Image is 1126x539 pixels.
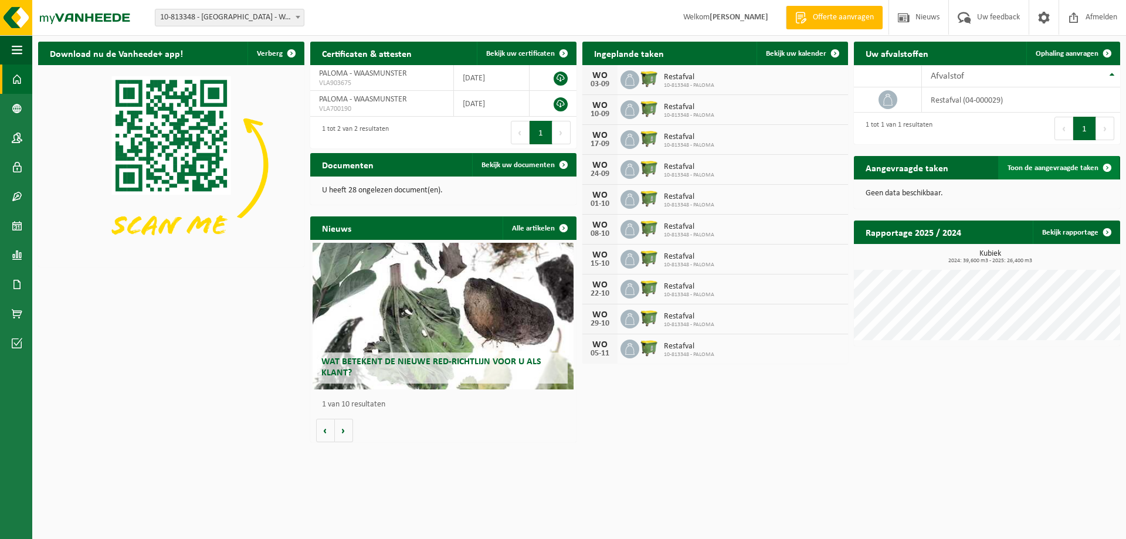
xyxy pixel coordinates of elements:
[588,280,612,290] div: WO
[588,71,612,80] div: WO
[1008,164,1098,172] span: Toon de aangevraagde taken
[639,188,659,208] img: WB-1100-HPE-GN-50
[664,162,714,172] span: Restafval
[664,232,714,239] span: 10-813348 - PALOMA
[664,291,714,299] span: 10-813348 - PALOMA
[503,216,575,240] a: Alle artikelen
[588,161,612,170] div: WO
[639,218,659,238] img: WB-1100-HPE-GN-50
[511,121,530,144] button: Previous
[319,95,407,104] span: PALOMA - WAASMUNSTER
[313,243,574,389] a: Wat betekent de nieuwe RED-richtlijn voor u als klant?
[1036,50,1098,57] span: Ophaling aanvragen
[316,419,335,442] button: Vorige
[664,202,714,209] span: 10-813348 - PALOMA
[664,192,714,202] span: Restafval
[931,72,964,81] span: Afvalstof
[1073,117,1096,140] button: 1
[257,50,283,57] span: Verberg
[639,278,659,298] img: WB-1100-HPE-GN-50
[477,42,575,65] a: Bekijk uw certificaten
[588,221,612,230] div: WO
[664,351,714,358] span: 10-813348 - PALOMA
[664,133,714,142] span: Restafval
[38,42,195,65] h2: Download nu de Vanheede+ app!
[664,172,714,179] span: 10-813348 - PALOMA
[310,216,363,239] h2: Nieuws
[664,103,714,112] span: Restafval
[664,142,714,149] span: 10-813348 - PALOMA
[321,357,541,378] span: Wat betekent de nieuwe RED-richtlijn voor u als klant?
[530,121,552,144] button: 1
[472,153,575,177] a: Bekijk uw documenten
[786,6,883,29] a: Offerte aanvragen
[454,65,530,91] td: [DATE]
[588,200,612,208] div: 01-10
[998,156,1119,179] a: Toon de aangevraagde taken
[810,12,877,23] span: Offerte aanvragen
[588,260,612,268] div: 15-10
[710,13,768,22] strong: [PERSON_NAME]
[639,248,659,268] img: WB-1100-HPE-GN-50
[1096,117,1114,140] button: Next
[639,308,659,328] img: WB-1100-HPE-GN-50
[588,191,612,200] div: WO
[316,120,389,145] div: 1 tot 2 van 2 resultaten
[588,290,612,298] div: 22-10
[854,156,960,179] h2: Aangevraagde taken
[582,42,676,65] h2: Ingeplande taken
[588,230,612,238] div: 08-10
[38,65,304,265] img: Download de VHEPlus App
[486,50,555,57] span: Bekijk uw certificaten
[588,250,612,260] div: WO
[588,170,612,178] div: 24-09
[664,282,714,291] span: Restafval
[866,189,1108,198] p: Geen data beschikbaar.
[588,101,612,110] div: WO
[322,401,571,409] p: 1 van 10 resultaten
[319,79,445,88] span: VLA903675
[639,99,659,118] img: WB-1100-HPE-GN-50
[588,340,612,350] div: WO
[588,80,612,89] div: 03-09
[860,116,932,141] div: 1 tot 1 van 1 resultaten
[922,87,1120,113] td: restafval (04-000029)
[664,321,714,328] span: 10-813348 - PALOMA
[335,419,353,442] button: Volgende
[664,342,714,351] span: Restafval
[639,158,659,178] img: WB-1100-HPE-GN-50
[588,110,612,118] div: 10-09
[155,9,304,26] span: 10-813348 - PALOMA - WAASMUNSTER
[854,221,973,243] h2: Rapportage 2025 / 2024
[664,222,714,232] span: Restafval
[757,42,847,65] a: Bekijk uw kalender
[664,112,714,119] span: 10-813348 - PALOMA
[860,258,1120,264] span: 2024: 39,600 m3 - 2025: 26,400 m3
[319,104,445,114] span: VLA700190
[1054,117,1073,140] button: Previous
[588,131,612,140] div: WO
[552,121,571,144] button: Next
[588,350,612,358] div: 05-11
[664,73,714,82] span: Restafval
[639,69,659,89] img: WB-1100-HPE-GN-50
[766,50,826,57] span: Bekijk uw kalender
[664,252,714,262] span: Restafval
[310,42,423,65] h2: Certificaten & attesten
[319,69,407,78] span: PALOMA - WAASMUNSTER
[1026,42,1119,65] a: Ophaling aanvragen
[247,42,303,65] button: Verberg
[639,128,659,148] img: WB-1100-HPE-GN-50
[664,312,714,321] span: Restafval
[860,250,1120,264] h3: Kubiek
[310,153,385,176] h2: Documenten
[588,320,612,328] div: 29-10
[481,161,555,169] span: Bekijk uw documenten
[639,338,659,358] img: WB-1100-HPE-GN-50
[588,140,612,148] div: 17-09
[454,91,530,117] td: [DATE]
[664,262,714,269] span: 10-813348 - PALOMA
[588,310,612,320] div: WO
[854,42,940,65] h2: Uw afvalstoffen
